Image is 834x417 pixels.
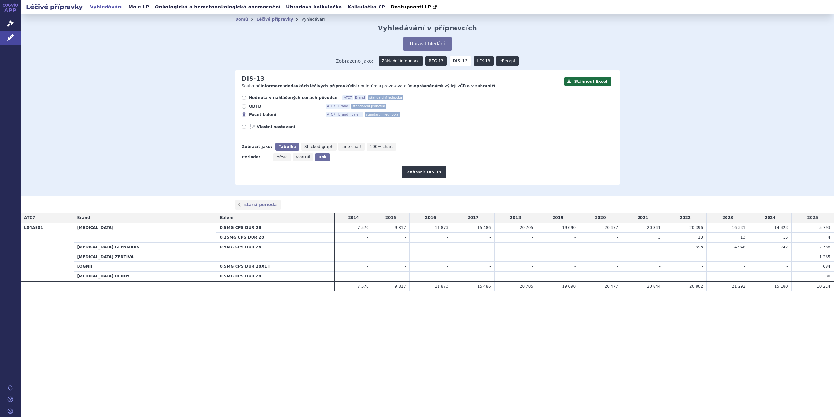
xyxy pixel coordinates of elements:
[774,284,788,289] span: 15 180
[153,3,282,11] a: Onkologická a hematoonkologická onemocnění
[474,56,493,66] a: LEK-13
[647,284,661,289] span: 20 844
[77,216,90,220] span: Brand
[395,284,406,289] span: 9 817
[216,262,333,272] th: 0,5MG CPS DUR 28X1 I
[447,235,448,240] span: -
[819,245,830,249] span: 2 388
[741,235,745,240] span: 13
[284,3,344,11] a: Úhradová kalkulačka
[744,264,745,269] span: -
[391,4,431,9] span: Dostupnosti LP
[477,284,491,289] span: 15 486
[372,213,409,223] td: 2015
[477,225,491,230] span: 15 486
[346,3,387,11] a: Kalkulačka CP
[367,274,368,278] span: -
[216,232,333,242] th: 0,25MG CPS DUR 28
[435,225,448,230] span: 11 873
[74,262,216,272] th: LOGNIF
[489,245,491,249] span: -
[296,155,310,159] span: Kvartál
[532,235,533,240] span: -
[88,3,125,11] a: Vyhledávání
[354,95,366,100] span: Brand
[24,216,35,220] span: ATC7
[734,245,745,249] span: 4 948
[367,255,368,259] span: -
[350,112,363,117] span: Balení
[562,225,576,230] span: 19 690
[335,213,372,223] td: 2014
[702,255,703,259] span: -
[74,252,216,262] th: [MEDICAL_DATA] ZENTIVA
[21,223,74,281] th: L04AE01
[357,284,368,289] span: 7 570
[326,112,337,117] span: ATC7
[520,284,533,289] span: 20 705
[532,274,533,278] span: -
[367,264,368,269] span: -
[532,255,533,259] span: -
[242,153,270,161] div: Perioda:
[447,245,448,249] span: -
[659,264,660,269] span: -
[74,223,216,243] th: [MEDICAL_DATA]
[405,264,406,269] span: -
[257,124,328,129] span: Vlastní nastavení
[702,264,703,269] span: -
[744,255,745,259] span: -
[617,235,618,240] span: -
[410,213,452,223] td: 2016
[489,264,491,269] span: -
[574,274,576,278] span: -
[659,255,660,259] span: -
[817,284,830,289] span: 10 214
[425,56,447,66] a: REG-13
[405,274,406,278] span: -
[617,245,618,249] span: -
[732,225,745,230] span: 16 331
[786,274,788,278] span: -
[326,104,337,109] span: ATC7
[435,284,448,289] span: 11 873
[261,84,283,88] strong: informace
[367,235,368,240] span: -
[447,264,448,269] span: -
[336,56,374,66] span: Zobrazeno jako:
[216,223,333,233] th: 0,5MG CPS DUR 28
[819,255,830,259] span: 1 265
[342,95,353,100] span: ATC7
[242,143,272,151] div: Zobrazit jako:
[337,112,350,117] span: Brand
[664,213,706,223] td: 2022
[659,245,660,249] span: -
[74,242,216,252] th: [MEDICAL_DATA] GLENMARK
[235,17,248,22] a: Domů
[605,284,618,289] span: 20 477
[489,255,491,259] span: -
[74,272,216,281] th: [MEDICAL_DATA] REDDY
[605,225,618,230] span: 20 477
[460,84,495,88] strong: ČR a v zahraničí
[279,144,296,149] span: Tabulka
[562,284,576,289] span: 19 690
[702,274,703,278] span: -
[368,95,403,100] span: standardní jednotka
[256,17,293,22] a: Léčivé přípravky
[216,272,333,281] th: 0,5MG CPS DUR 28
[405,245,406,249] span: -
[647,225,661,230] span: 20 841
[489,235,491,240] span: -
[791,213,834,223] td: 2025
[489,274,491,278] span: -
[786,255,788,259] span: -
[370,144,393,149] span: 100% chart
[249,95,337,100] span: Hodnota v nahlášených cenách původce
[216,242,333,262] th: 0,5MG CPS DUR 28
[395,225,406,230] span: 9 817
[447,274,448,278] span: -
[242,83,561,89] p: Souhrnné o distributorům a provozovatelům k výdeji v .
[357,225,368,230] span: 7 570
[337,104,350,109] span: Brand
